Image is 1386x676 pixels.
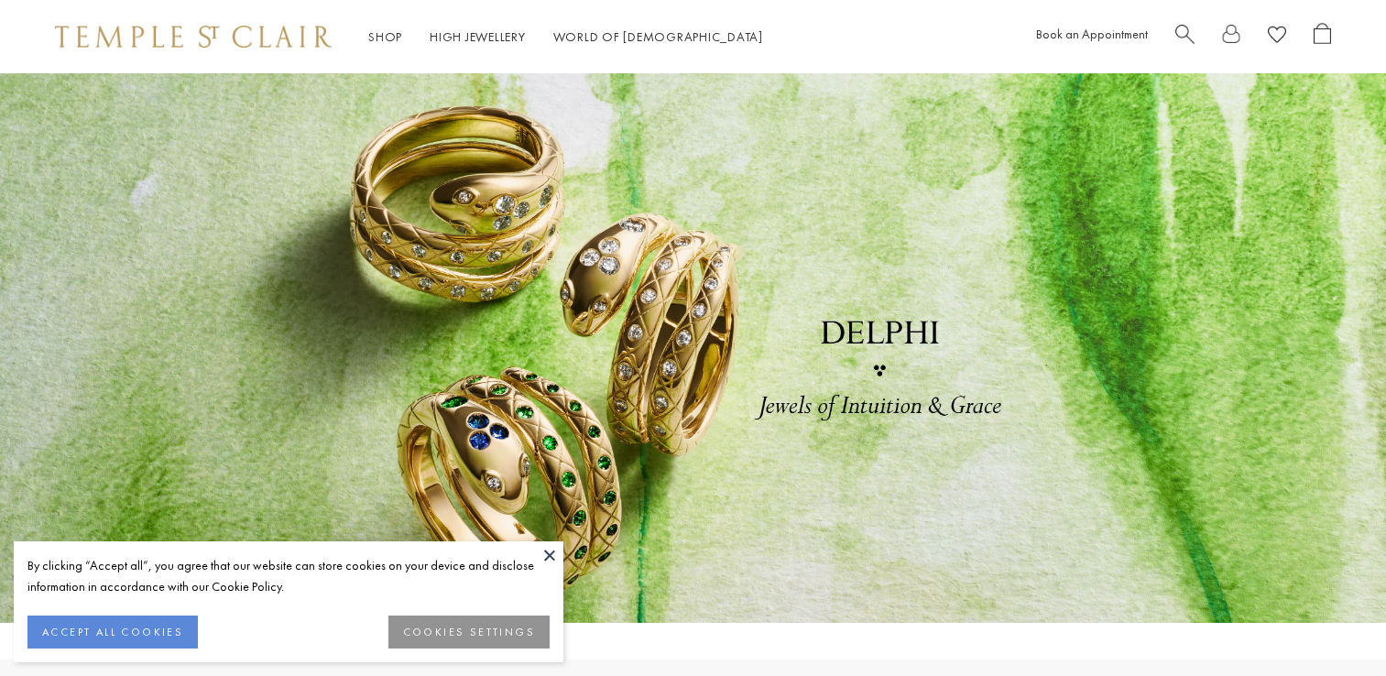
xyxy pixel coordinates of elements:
[27,616,198,649] button: ACCEPT ALL COOKIES
[368,28,402,45] a: ShopShop
[27,555,550,597] div: By clicking “Accept all”, you agree that our website can store cookies on your device and disclos...
[553,28,763,45] a: World of [DEMOGRAPHIC_DATA]World of [DEMOGRAPHIC_DATA]
[1175,23,1195,51] a: Search
[1314,23,1331,51] a: Open Shopping Bag
[430,28,526,45] a: High JewelleryHigh Jewellery
[1294,590,1368,658] iframe: Gorgias live chat messenger
[388,616,550,649] button: COOKIES SETTINGS
[1036,26,1148,42] a: Book an Appointment
[55,26,332,48] img: Temple St. Clair
[1268,23,1286,51] a: View Wishlist
[368,26,763,49] nav: Main navigation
